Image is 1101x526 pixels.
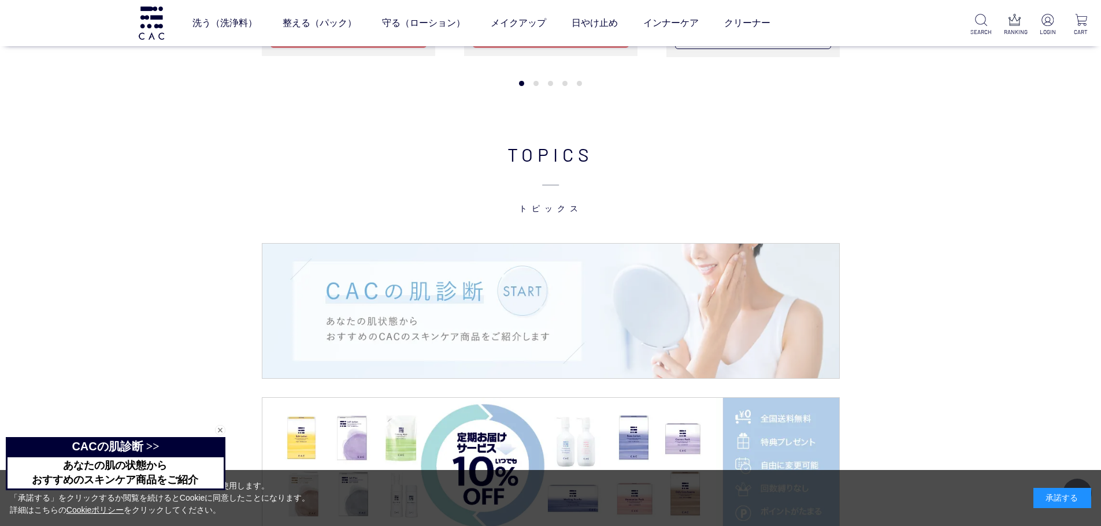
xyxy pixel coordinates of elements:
[491,7,546,39] a: メイクアップ
[382,7,465,39] a: 守る（ローション）
[724,7,770,39] a: クリーナー
[1004,28,1025,36] p: RANKING
[262,244,839,378] a: 肌診断肌診断
[1004,14,1025,36] a: RANKING
[66,505,124,514] a: Cookieポリシー
[1033,488,1091,508] div: 承諾する
[204,140,898,214] h2: TOPICS
[548,81,553,86] button: 3 of 2
[519,81,524,86] button: 1 of 2
[204,168,898,214] span: トピックス
[1037,14,1058,36] a: LOGIN
[577,81,582,86] button: 5 of 2
[283,7,357,39] a: 整える（パック）
[192,7,257,39] a: 洗う（洗浄料）
[137,6,166,39] img: logo
[1070,14,1092,36] a: CART
[533,81,539,86] button: 2 of 2
[970,28,992,36] p: SEARCH
[643,7,699,39] a: インナーケア
[572,7,618,39] a: 日やけ止め
[970,14,992,36] a: SEARCH
[1037,28,1058,36] p: LOGIN
[262,244,839,378] img: 肌診断
[562,81,568,86] button: 4 of 2
[1070,28,1092,36] p: CART
[10,480,310,516] div: 当サイトでは、お客様へのサービス向上のためにCookieを使用します。 「承諾する」をクリックするか閲覧を続けるとCookieに同意したことになります。 詳細はこちらの をクリックしてください。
